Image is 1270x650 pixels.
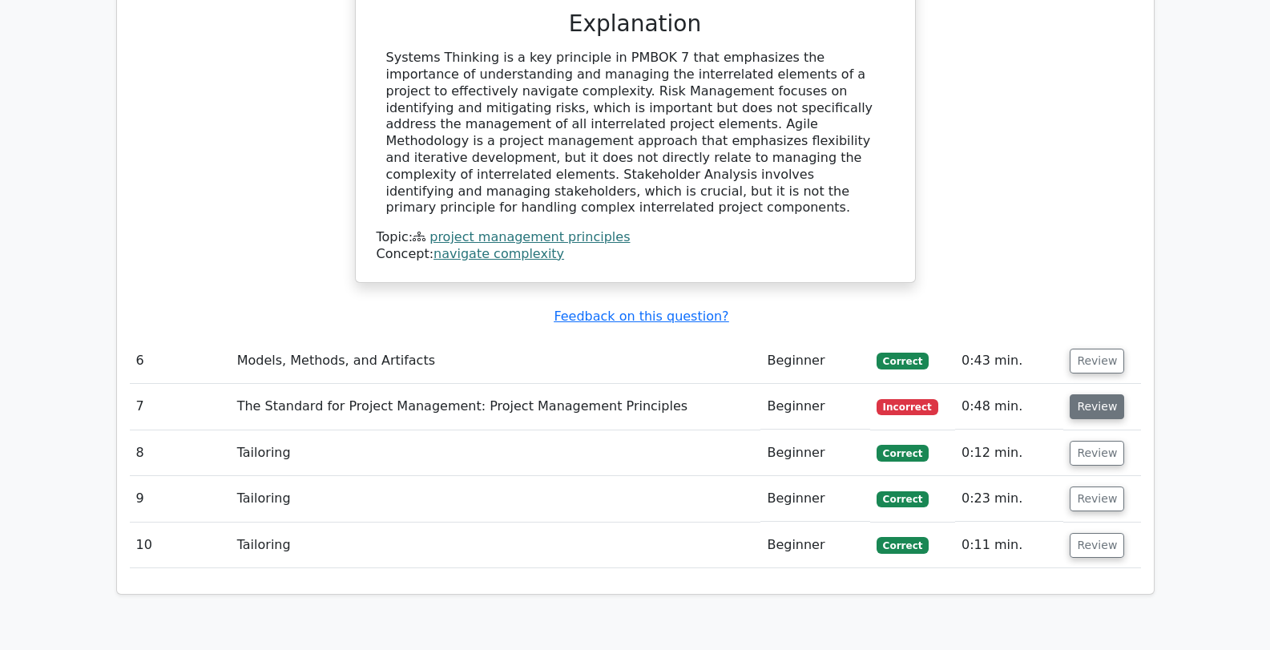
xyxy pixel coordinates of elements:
[386,50,885,216] div: Systems Thinking is a key principle in PMBOK 7 that emphasizes the importance of understanding an...
[877,445,929,461] span: Correct
[760,430,869,476] td: Beginner
[231,430,761,476] td: Tailoring
[377,246,894,263] div: Concept:
[1070,349,1124,373] button: Review
[955,338,1063,384] td: 0:43 min.
[429,229,630,244] a: project management principles
[1070,394,1124,419] button: Review
[130,430,231,476] td: 8
[130,523,231,568] td: 10
[760,476,869,522] td: Beginner
[433,246,564,261] a: navigate complexity
[955,523,1063,568] td: 0:11 min.
[130,338,231,384] td: 6
[554,309,728,324] a: Feedback on this question?
[231,476,761,522] td: Tailoring
[760,338,869,384] td: Beginner
[130,476,231,522] td: 9
[1070,533,1124,558] button: Review
[877,353,929,369] span: Correct
[231,338,761,384] td: Models, Methods, and Artifacts
[1070,441,1124,466] button: Review
[231,523,761,568] td: Tailoring
[877,399,938,415] span: Incorrect
[130,384,231,430] td: 7
[955,476,1063,522] td: 0:23 min.
[386,10,885,38] h3: Explanation
[760,384,869,430] td: Beginner
[877,491,929,507] span: Correct
[1070,486,1124,511] button: Review
[377,229,894,246] div: Topic:
[955,430,1063,476] td: 0:12 min.
[877,537,929,553] span: Correct
[760,523,869,568] td: Beginner
[955,384,1063,430] td: 0:48 min.
[231,384,761,430] td: The Standard for Project Management: Project Management Principles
